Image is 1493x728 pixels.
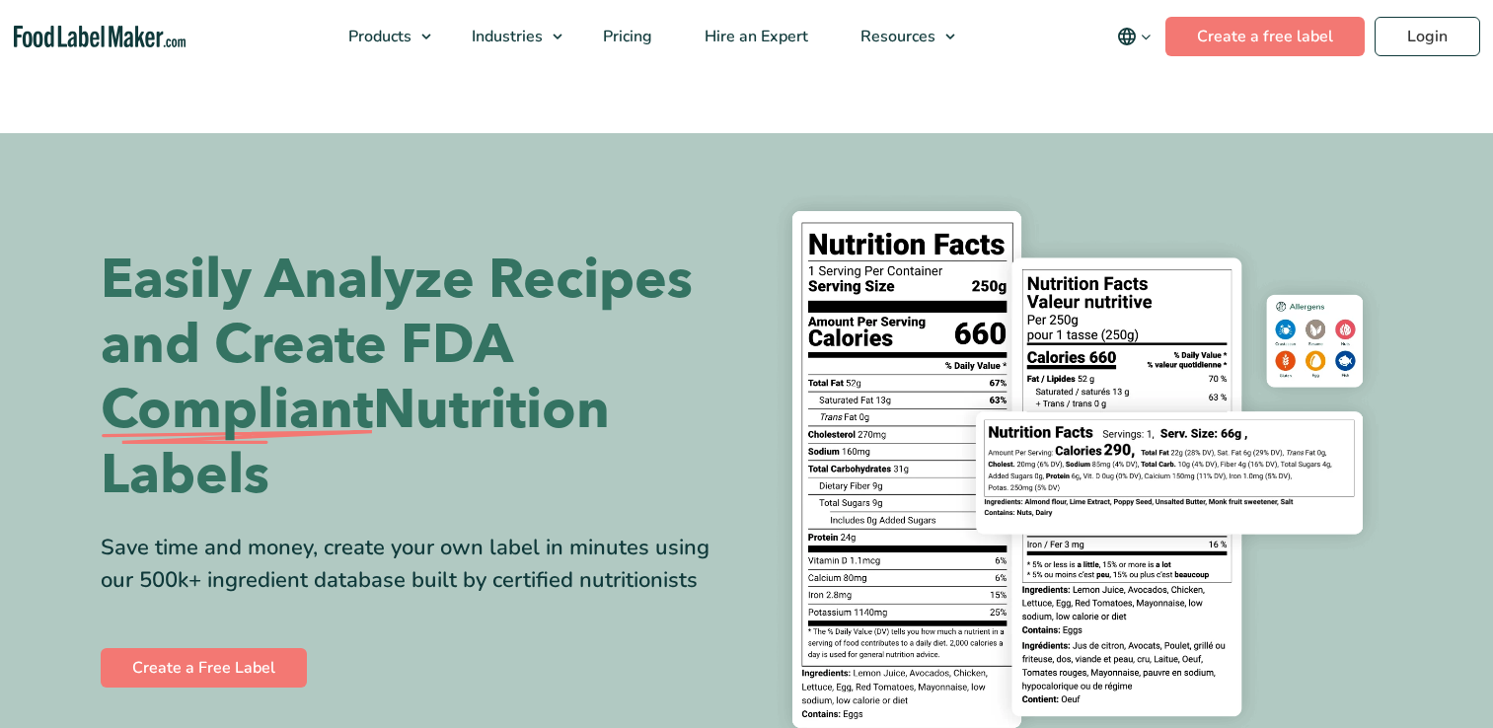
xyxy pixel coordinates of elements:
div: Save time and money, create your own label in minutes using our 500k+ ingredient database built b... [101,532,732,597]
span: Pricing [597,26,654,47]
span: Compliant [101,378,373,443]
a: Create a Free Label [101,648,307,688]
span: Products [342,26,413,47]
span: Industries [466,26,545,47]
button: Change language [1103,17,1165,56]
a: Food Label Maker homepage [14,26,187,48]
h1: Easily Analyze Recipes and Create FDA Nutrition Labels [101,248,732,508]
span: Resources [855,26,937,47]
span: Hire an Expert [699,26,810,47]
a: Login [1375,17,1480,56]
a: Create a free label [1165,17,1365,56]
